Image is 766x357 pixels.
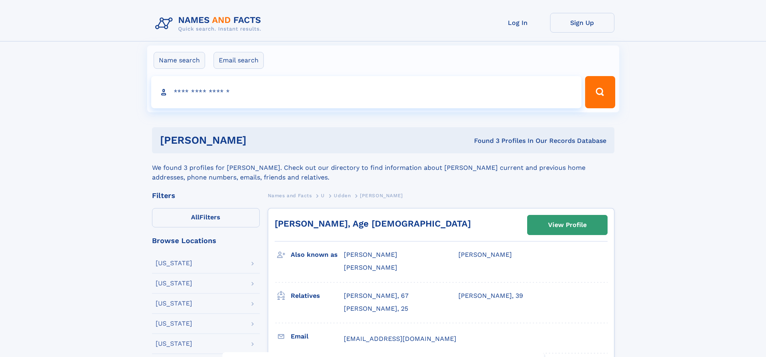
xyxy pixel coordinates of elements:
[214,52,264,69] label: Email search
[344,291,409,300] a: [PERSON_NAME], 67
[360,136,606,145] div: Found 3 Profiles In Our Records Database
[152,13,268,35] img: Logo Names and Facts
[291,330,344,343] h3: Email
[486,13,550,33] a: Log In
[156,320,192,327] div: [US_STATE]
[151,76,582,108] input: search input
[152,192,260,199] div: Filters
[344,251,397,258] span: [PERSON_NAME]
[360,193,403,198] span: [PERSON_NAME]
[334,193,351,198] span: Udden
[528,215,607,235] a: View Profile
[585,76,615,108] button: Search Button
[152,208,260,227] label: Filters
[458,251,512,258] span: [PERSON_NAME]
[291,289,344,303] h3: Relatives
[156,260,192,266] div: [US_STATE]
[550,13,614,33] a: Sign Up
[152,237,260,244] div: Browse Locations
[191,213,199,221] span: All
[268,190,312,200] a: Names and Facts
[291,248,344,262] h3: Also known as
[156,280,192,287] div: [US_STATE]
[154,52,205,69] label: Name search
[344,264,397,271] span: [PERSON_NAME]
[275,219,471,229] a: [PERSON_NAME], Age [DEMOGRAPHIC_DATA]
[334,190,351,200] a: Udden
[344,335,456,343] span: [EMAIL_ADDRESS][DOMAIN_NAME]
[321,193,325,198] span: U
[344,304,408,313] a: [PERSON_NAME], 25
[548,216,587,234] div: View Profile
[156,340,192,347] div: [US_STATE]
[152,153,614,182] div: We found 3 profiles for [PERSON_NAME]. Check out our directory to find information about [PERSON_...
[160,135,360,145] h1: [PERSON_NAME]
[458,291,523,300] a: [PERSON_NAME], 39
[321,190,325,200] a: U
[156,300,192,307] div: [US_STATE]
